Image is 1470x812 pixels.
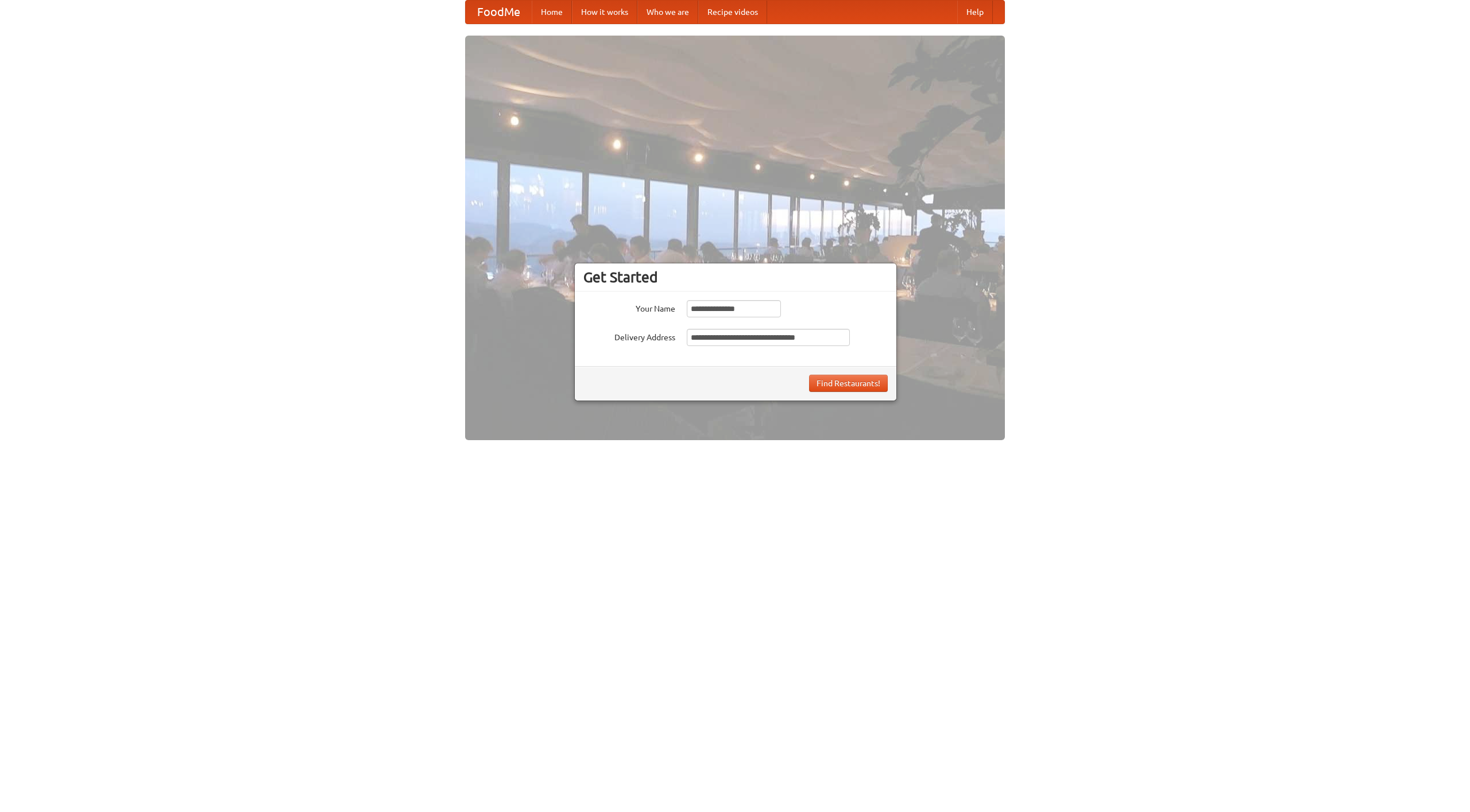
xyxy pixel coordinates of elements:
a: Home [532,1,572,24]
a: Help [957,1,993,24]
label: Your Name [583,300,675,314]
a: FoodMe [466,1,532,24]
label: Delivery Address [583,329,675,343]
a: How it works [572,1,637,24]
a: Recipe videos [698,1,767,24]
a: Who we are [637,1,698,24]
h3: Get Started [583,269,888,286]
button: Find Restaurants! [809,375,888,392]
